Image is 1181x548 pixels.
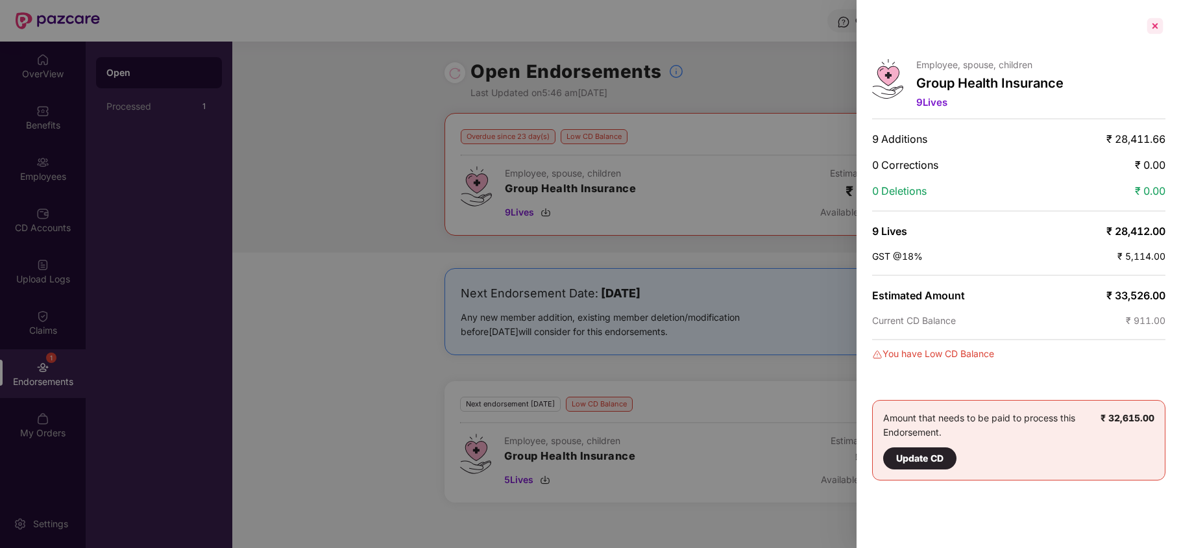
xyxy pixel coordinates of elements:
[1101,412,1154,423] b: ₹ 32,615.00
[916,59,1064,70] p: Employee, spouse, children
[916,96,947,108] span: 9 Lives
[896,451,944,466] div: Update CD
[872,315,956,326] span: Current CD Balance
[872,289,965,302] span: Estimated Amount
[883,411,1101,469] div: Amount that needs to be paid to process this Endorsement.
[872,349,883,360] img: svg+xml;base64,PHN2ZyBpZD0iRGFuZ2VyLTMyeDMyIiB4bWxucz0iaHR0cDovL3d3dy53My5vcmcvMjAwMC9zdmciIHdpZH...
[1106,132,1165,145] span: ₹ 28,411.66
[1135,184,1165,197] span: ₹ 0.00
[872,158,938,171] span: 0 Corrections
[916,75,1064,91] p: Group Health Insurance
[1135,158,1165,171] span: ₹ 0.00
[872,225,907,238] span: 9 Lives
[1117,251,1165,262] span: ₹ 5,114.00
[872,132,927,145] span: 9 Additions
[872,184,927,197] span: 0 Deletions
[872,59,903,99] img: svg+xml;base64,PHN2ZyB4bWxucz0iaHR0cDovL3d3dy53My5vcmcvMjAwMC9zdmciIHdpZHRoPSI0Ny43MTQiIGhlaWdodD...
[1106,289,1165,302] span: ₹ 33,526.00
[872,347,1165,361] div: You have Low CD Balance
[1106,225,1165,238] span: ₹ 28,412.00
[1126,315,1165,326] span: ₹ 911.00
[872,251,923,262] span: GST @18%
